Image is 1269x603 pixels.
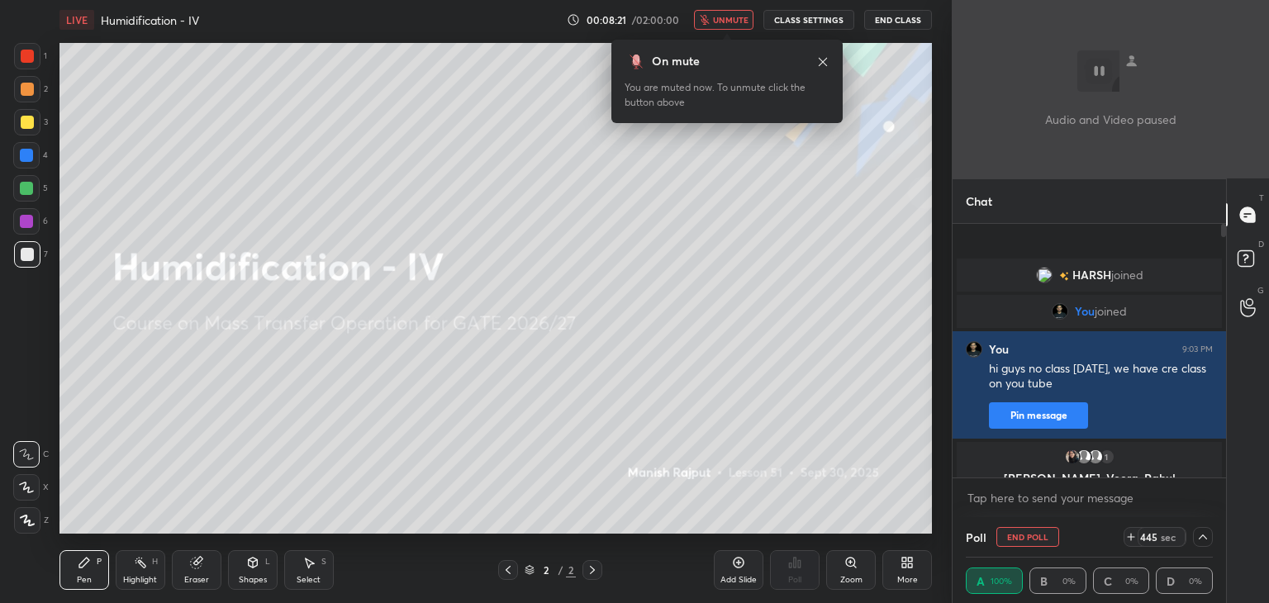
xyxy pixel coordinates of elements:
[297,576,321,584] div: Select
[953,179,1005,223] p: Chat
[989,342,1009,357] h6: You
[763,10,854,30] button: CLASS SETTINGS
[1059,272,1069,281] img: no-rating-badge.077c3623.svg
[14,507,49,534] div: Z
[989,361,1213,392] div: hi guys no class [DATE], we have cre class on you tube
[1095,305,1127,318] span: joined
[694,10,753,30] button: unmute
[566,563,576,577] div: 2
[1036,267,1053,283] img: 3
[13,142,48,169] div: 4
[1257,284,1264,297] p: G
[152,558,158,566] div: H
[97,558,102,566] div: P
[1111,268,1143,282] span: joined
[558,565,563,575] div: /
[14,43,47,69] div: 1
[239,576,267,584] div: Shapes
[1064,449,1081,465] img: 8e52e75933834c7e867363cb653ff717.jpg
[13,208,48,235] div: 6
[966,341,982,358] img: 143f78ded8b14cd2875f9ae30291ab3c.jpg
[967,472,1212,485] p: [PERSON_NAME], Veera, Rahul
[1045,111,1176,128] p: Audio and Video paused
[321,558,326,566] div: S
[996,527,1059,547] button: End Poll
[13,441,49,468] div: C
[713,14,749,26] span: unmute
[14,241,48,268] div: 7
[13,474,49,501] div: X
[1076,449,1092,465] img: default.png
[1182,344,1213,354] div: 9:03 PM
[840,576,863,584] div: Zoom
[897,576,918,584] div: More
[652,53,700,70] div: On mute
[1075,305,1095,318] span: You
[1258,238,1264,250] p: D
[1158,530,1178,544] div: sec
[1072,268,1111,282] span: HARSH
[864,10,932,30] button: End Class
[953,255,1226,478] div: grid
[989,402,1088,429] button: Pin message
[625,80,829,110] div: You are muted now. To unmute click the button above
[720,576,757,584] div: Add Slide
[123,576,157,584] div: Highlight
[13,175,48,202] div: 5
[1099,449,1115,465] div: 1
[1087,449,1104,465] img: default.png
[77,576,92,584] div: Pen
[101,12,199,28] h4: Humidification - IV
[1052,303,1068,320] img: 143f78ded8b14cd2875f9ae30291ab3c.jpg
[59,10,94,30] div: LIVE
[14,109,48,135] div: 3
[265,558,270,566] div: L
[14,76,48,102] div: 2
[184,576,209,584] div: Eraser
[1259,192,1264,204] p: T
[1138,530,1158,544] div: 445
[538,565,554,575] div: 2
[966,529,986,546] h4: Poll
